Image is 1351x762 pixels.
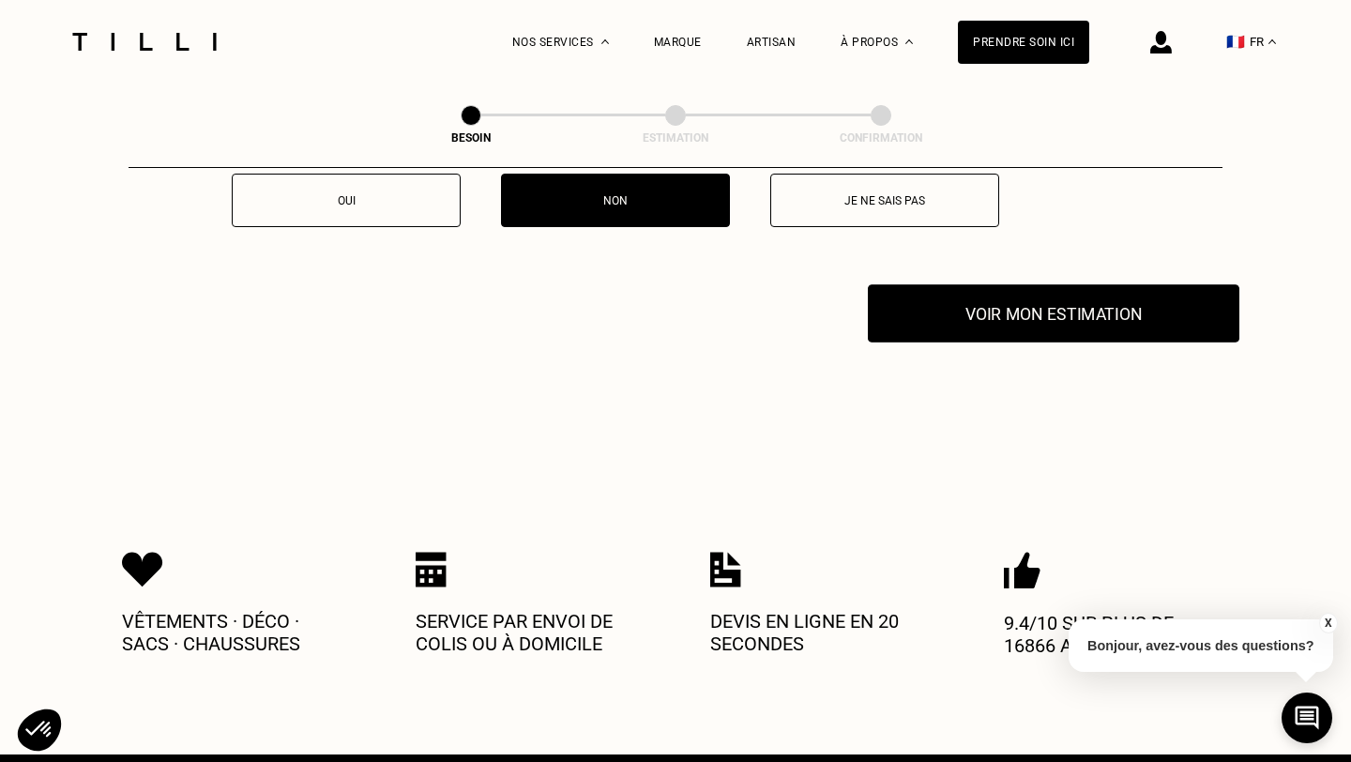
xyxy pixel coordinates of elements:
p: Vêtements · Déco · Sacs · Chaussures [122,610,347,655]
img: Logo du service de couturière Tilli [66,33,223,51]
img: Icon [1004,552,1040,589]
img: menu déroulant [1268,39,1276,44]
img: Icon [122,552,163,587]
div: Confirmation [787,131,975,145]
p: Devis en ligne en 20 secondes [710,610,935,655]
button: Je ne sais pas [770,174,999,227]
img: Icon [710,552,741,587]
p: Non [511,194,720,207]
p: 9.4/10 sur plus de 16866 avis [1004,612,1229,657]
img: icône connexion [1150,31,1172,53]
p: Oui [242,194,450,207]
button: Voir mon estimation [868,284,1239,343]
div: Estimation [582,131,769,145]
img: Icon [416,552,447,587]
span: 🇫🇷 [1226,33,1245,51]
a: Marque [654,36,702,49]
p: Je ne sais pas [781,194,989,207]
p: Service par envoi de colis ou à domicile [416,610,641,655]
a: Prendre soin ici [958,21,1089,64]
p: Bonjour, avez-vous des questions? [1069,619,1333,672]
div: Besoin [377,131,565,145]
img: Menu déroulant à propos [905,39,913,44]
button: X [1318,613,1337,633]
img: Menu déroulant [601,39,609,44]
button: Oui [232,174,461,227]
a: Artisan [747,36,797,49]
button: Non [501,174,730,227]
